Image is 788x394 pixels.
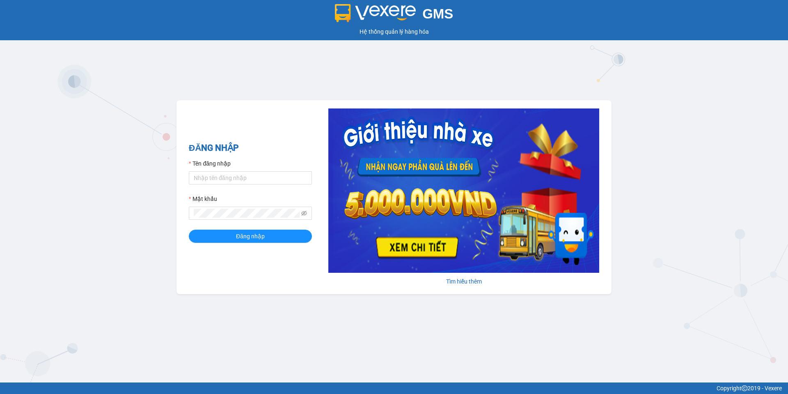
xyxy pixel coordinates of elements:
div: Copyright 2019 - Vexere [6,384,782,393]
input: Tên đăng nhập [189,171,312,184]
button: Đăng nhập [189,230,312,243]
div: Hệ thống quản lý hàng hóa [2,27,786,36]
div: Tìm hiểu thêm [328,277,599,286]
span: GMS [422,6,453,21]
span: copyright [742,385,747,391]
label: Mật khẩu [189,194,217,203]
img: logo 2 [335,4,416,22]
span: Đăng nhập [236,232,265,241]
h2: ĐĂNG NHẬP [189,141,312,155]
span: eye-invisible [301,210,307,216]
img: banner-0 [328,108,599,273]
a: GMS [335,12,454,19]
input: Mật khẩu [194,209,300,218]
label: Tên đăng nhập [189,159,231,168]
